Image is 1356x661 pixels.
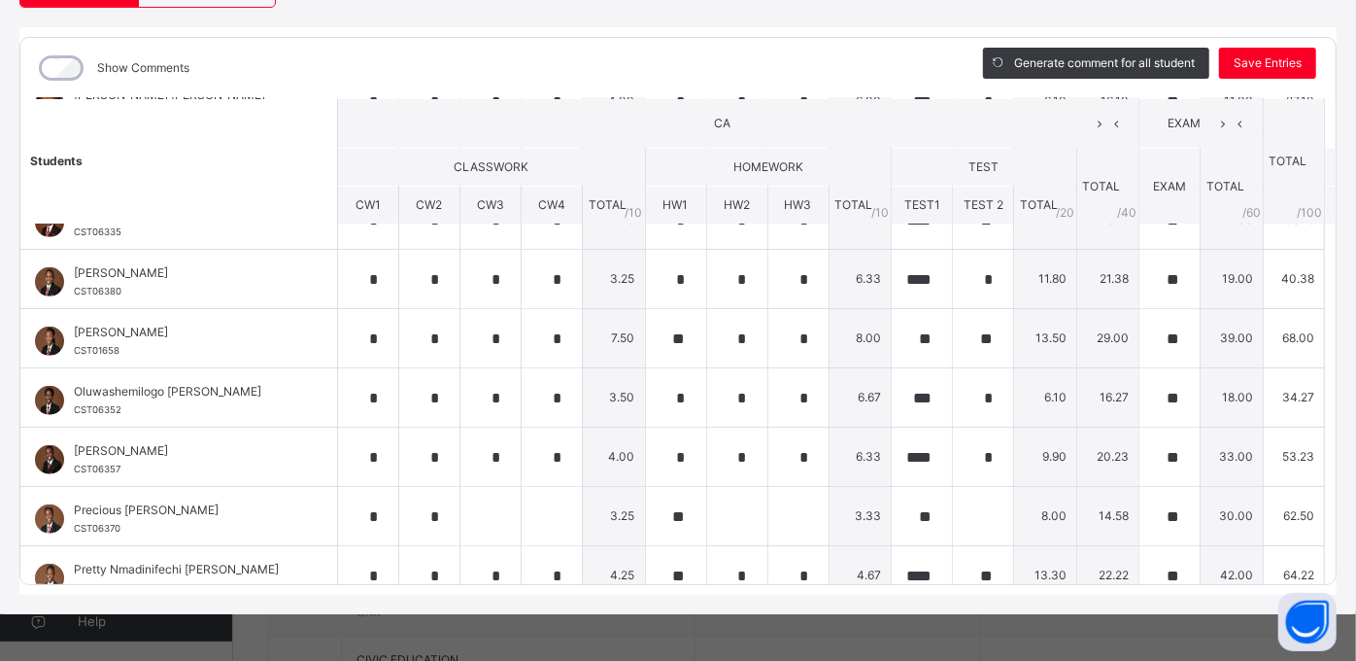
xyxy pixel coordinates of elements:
td: 14.58 [1076,487,1139,546]
span: TOTAL [834,197,872,212]
span: Oluwashemilogo [PERSON_NAME] [74,383,293,400]
td: 62.50 [1263,487,1324,546]
td: 53.23 [1263,428,1324,487]
td: 13.50 [1014,309,1077,368]
td: 19.00 [1201,250,1264,309]
td: 8.00 [829,309,892,368]
td: 64.22 [1263,546,1324,606]
td: 16.27 [1076,368,1139,428]
td: 22.22 [1076,546,1139,606]
td: 4.25 [583,546,646,606]
label: Show Comments [97,59,189,77]
span: / 20 [1056,204,1074,222]
td: 6.10 [1014,368,1077,428]
span: TOTAL [1020,197,1058,212]
img: CST06380.png [35,267,64,296]
span: EXAM [1153,178,1186,192]
span: [PERSON_NAME] [74,264,293,282]
span: CST06480 [74,582,121,593]
span: CW4 [538,197,565,212]
span: Generate comment for all student [1014,54,1195,72]
td: 21.38 [1076,250,1139,309]
span: CST06335 [74,226,121,237]
span: Pretty Nmadinifechi [PERSON_NAME] [74,561,293,578]
span: / 10 [871,204,889,222]
span: CA [353,115,1091,132]
td: 33.00 [1201,428,1264,487]
span: HW1 [663,197,689,212]
span: Students [30,154,83,168]
span: TOTAL [1083,178,1121,192]
th: TOTAL [1263,98,1324,224]
td: 13.30 [1014,546,1077,606]
img: CST06352.png [35,386,64,415]
span: TEST 2 [964,197,1003,212]
span: TEST [969,159,1000,174]
td: 30.00 [1201,487,1264,546]
img: CST06370.png [35,504,64,534]
td: 6.67 [829,368,892,428]
span: / 40 [1117,204,1136,222]
span: / 10 [626,204,643,222]
span: CST06380 [74,286,121,296]
span: CW2 [417,197,443,212]
td: 3.25 [583,250,646,309]
span: CW1 [356,197,381,212]
td: 4.00 [583,428,646,487]
span: /100 [1297,204,1322,222]
td: 11.80 [1014,250,1077,309]
td: 20.23 [1076,428,1139,487]
td: 34.27 [1263,368,1324,428]
span: CST06370 [74,523,120,534]
td: 18.00 [1201,368,1264,428]
td: 3.25 [583,487,646,546]
span: [PERSON_NAME] [74,324,293,341]
td: 7.50 [583,309,646,368]
button: Open asap [1278,593,1337,651]
td: 6.33 [829,428,892,487]
span: Save Entries [1234,54,1302,72]
span: HW2 [724,197,750,212]
td: 39.00 [1201,309,1264,368]
img: CST06480.png [35,564,64,593]
span: HW3 [785,197,812,212]
td: 29.00 [1076,309,1139,368]
span: TOTAL [589,197,627,212]
span: CST06357 [74,464,120,474]
span: CLASSWORK [454,159,528,174]
span: EXAM [1154,115,1215,132]
td: 9.90 [1014,428,1077,487]
span: [PERSON_NAME] [74,442,293,460]
td: 3.50 [583,368,646,428]
td: 6.33 [829,250,892,309]
td: 8.00 [1014,487,1077,546]
td: 3.33 [829,487,892,546]
span: CST06352 [74,404,121,415]
td: 40.38 [1263,250,1324,309]
td: 4.67 [829,546,892,606]
span: HOMEWORK [733,159,803,174]
span: CST01658 [74,345,119,356]
span: TEST1 [904,197,940,212]
span: Precious [PERSON_NAME] [74,502,293,519]
img: CST01658.png [35,327,64,356]
td: 42.00 [1201,546,1264,606]
td: 68.00 [1263,309,1324,368]
span: / 60 [1242,204,1261,222]
span: CW3 [477,197,504,212]
img: CST06357.png [35,445,64,474]
span: TOTAL [1206,178,1244,192]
